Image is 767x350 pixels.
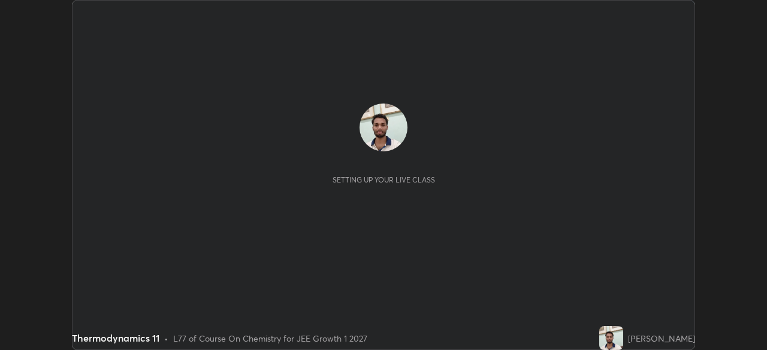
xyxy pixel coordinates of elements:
div: • [164,332,168,345]
div: Thermodynamics 11 [72,331,159,345]
div: Setting up your live class [333,175,435,184]
img: c66d2e97de7f40d29c29f4303e2ba008.jpg [360,104,407,151]
div: [PERSON_NAME] [628,332,695,345]
div: L77 of Course On Chemistry for JEE Growth 1 2027 [173,332,367,345]
img: c66d2e97de7f40d29c29f4303e2ba008.jpg [599,326,623,350]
